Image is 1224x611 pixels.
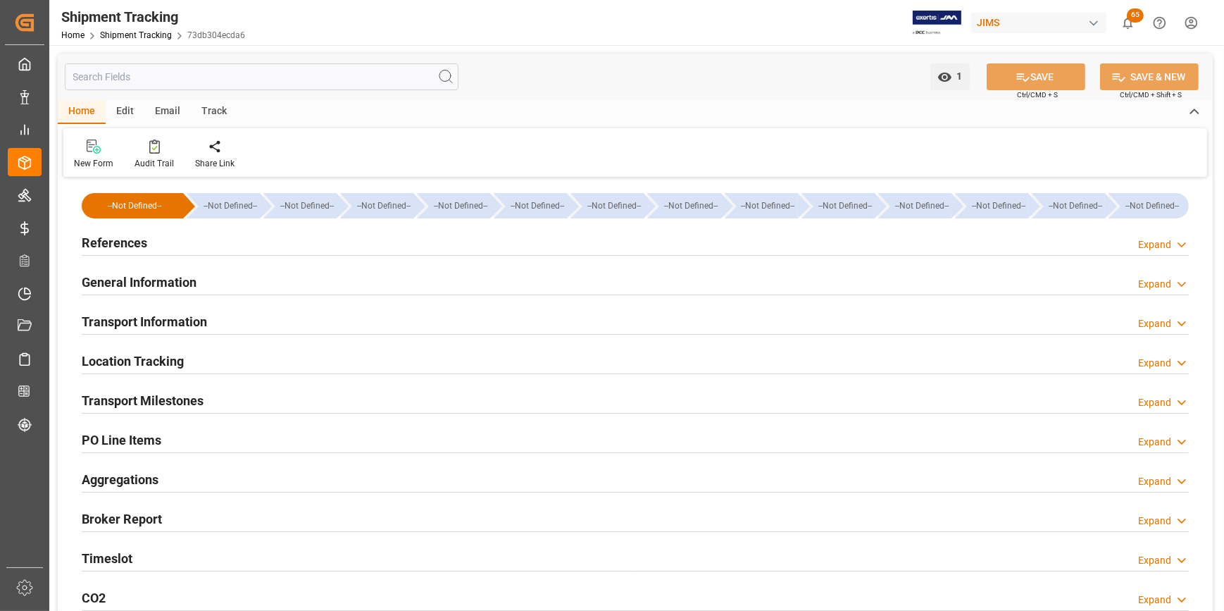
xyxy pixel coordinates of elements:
button: JIMS [971,9,1112,36]
span: Ctrl/CMD + Shift + S [1120,90,1182,100]
span: 1 [952,70,963,82]
h2: Location Tracking [82,352,184,371]
div: Audit Trail [135,157,174,170]
button: SAVE & NEW [1100,63,1199,90]
div: --Not Defined-- [494,193,567,218]
div: --Not Defined-- [647,193,720,218]
div: --Not Defined-- [431,193,490,218]
h2: Transport Milestones [82,391,204,410]
div: --Not Defined-- [801,193,875,218]
button: Help Center [1144,7,1175,39]
div: Expand [1138,514,1171,529]
div: Home [58,100,106,124]
h2: Timeslot [82,549,132,568]
div: --Not Defined-- [82,193,183,218]
div: Expand [1138,395,1171,410]
div: Expand [1138,277,1171,292]
div: JIMS [971,13,1106,33]
div: --Not Defined-- [892,193,951,218]
div: Email [144,100,191,124]
button: show 65 new notifications [1112,7,1144,39]
div: Expand [1138,356,1171,371]
div: Expand [1138,237,1171,252]
div: --Not Defined-- [816,193,875,218]
span: Ctrl/CMD + S [1017,90,1058,100]
img: Exertis%20JAM%20-%20Email%20Logo.jpg_1722504956.jpg [913,11,961,35]
div: --Not Defined-- [263,193,337,218]
div: --Not Defined-- [585,193,644,218]
div: --Not Defined-- [661,193,720,218]
div: Expand [1138,593,1171,607]
div: New Form [74,157,113,170]
div: Shipment Tracking [61,6,245,27]
div: Track [191,100,237,124]
div: --Not Defined-- [878,193,951,218]
h2: Aggregations [82,470,158,489]
div: --Not Defined-- [1046,193,1105,218]
div: --Not Defined-- [96,193,173,218]
span: 65 [1127,8,1144,23]
div: --Not Defined-- [969,193,1028,218]
div: --Not Defined-- [187,193,260,218]
button: open menu [930,63,970,90]
div: --Not Defined-- [955,193,1028,218]
div: Expand [1138,553,1171,568]
div: --Not Defined-- [277,193,337,218]
div: --Not Defined-- [354,193,413,218]
div: --Not Defined-- [340,193,413,218]
div: --Not Defined-- [417,193,490,218]
div: --Not Defined-- [1032,193,1105,218]
div: --Not Defined-- [725,193,798,218]
h2: CO2 [82,588,106,607]
div: --Not Defined-- [739,193,798,218]
div: Expand [1138,474,1171,489]
div: --Not Defined-- [1109,193,1189,218]
button: SAVE [987,63,1085,90]
div: --Not Defined-- [1123,193,1182,218]
div: Expand [1138,435,1171,450]
h2: PO Line Items [82,431,161,450]
h2: References [82,233,147,252]
h2: Broker Report [82,510,162,529]
div: --Not Defined-- [508,193,567,218]
input: Search Fields [65,63,458,90]
div: Edit [106,100,144,124]
div: --Not Defined-- [570,193,644,218]
div: --Not Defined-- [201,193,260,218]
h2: Transport Information [82,312,207,331]
div: Share Link [195,157,235,170]
div: Expand [1138,316,1171,331]
a: Home [61,30,85,40]
a: Shipment Tracking [100,30,172,40]
h2: General Information [82,273,196,292]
